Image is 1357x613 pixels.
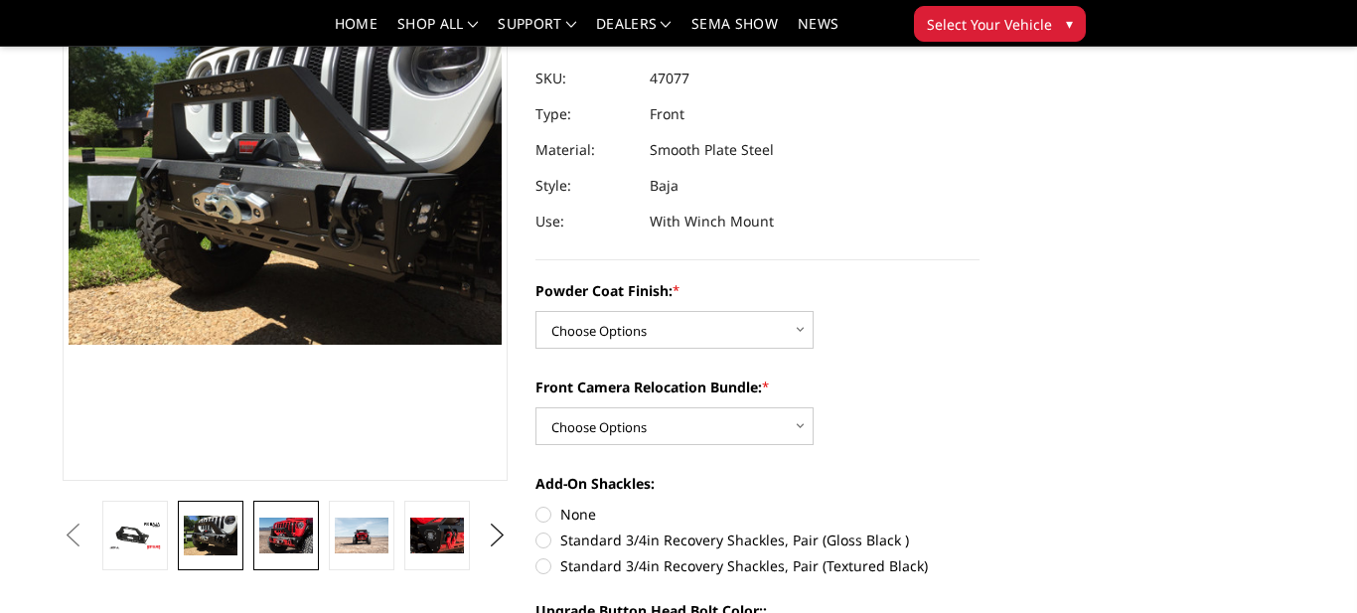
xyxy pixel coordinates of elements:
label: Powder Coat Finish: [535,280,980,301]
img: Jeep JL Stubby Front Bumper - with Baja Bar [335,518,388,553]
label: Standard 3/4in Recovery Shackles, Pair (Gloss Black ) [535,530,980,550]
label: Standard 3/4in Recovery Shackles, Pair (Textured Black) [535,555,980,576]
a: News [798,17,838,46]
button: Previous [58,521,87,550]
a: Home [335,17,377,46]
dt: Style: [535,168,635,204]
label: None [535,504,980,525]
dt: Type: [535,96,635,132]
img: Jeep JL Stubby Front Bumper - with Baja Bar [259,518,313,553]
img: Jeep JL Stubby Front Bumper - with Baja Bar [184,516,237,556]
span: ▾ [1066,13,1073,34]
dd: Baja [650,168,678,204]
label: Add-On Shackles: [535,473,980,494]
a: Support [498,17,576,46]
button: Next [482,521,512,550]
span: Select Your Vehicle [927,14,1052,35]
a: SEMA Show [691,17,778,46]
dd: With Winch Mount [650,204,774,239]
dd: 47077 [650,61,689,96]
dt: SKU: [535,61,635,96]
dd: Front [650,96,684,132]
a: shop all [397,17,478,46]
dt: Material: [535,132,635,168]
dt: Use: [535,204,635,239]
button: Select Your Vehicle [914,6,1086,42]
a: Dealers [596,17,672,46]
dd: Smooth Plate Steel [650,132,774,168]
label: Front Camera Relocation Bundle: [535,377,980,397]
img: Jeep JL Stubby Front Bumper - with Baja Bar [410,518,464,553]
